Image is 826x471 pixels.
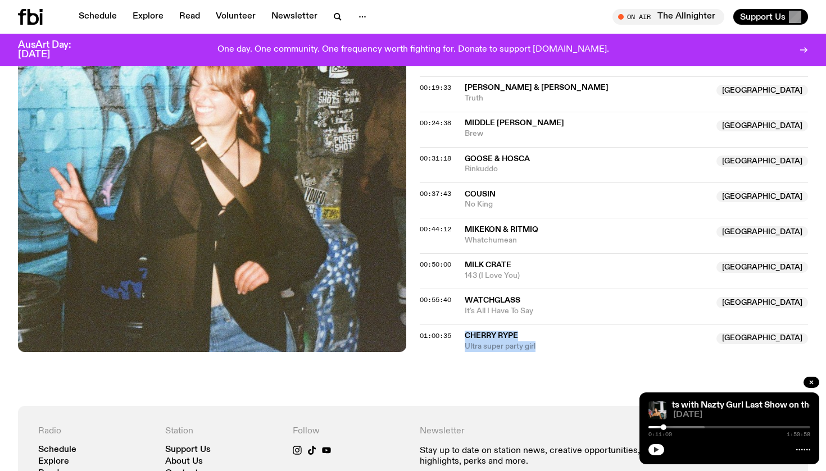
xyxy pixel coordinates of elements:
[716,262,808,273] span: [GEOGRAPHIC_DATA]
[293,426,406,437] h4: Follow
[265,9,324,25] a: Newsletter
[465,129,710,139] span: Brew
[465,164,710,175] span: Rinkuddo
[465,155,530,163] span: Goose & Hosca
[648,432,672,437] span: 0:11:09
[465,199,710,210] span: No King
[72,9,124,25] a: Schedule
[209,9,262,25] a: Volunteer
[420,85,451,91] button: 00:19:33
[420,262,451,268] button: 00:50:00
[18,40,90,60] h3: AusArt Day: [DATE]
[420,426,661,437] h4: Newsletter
[420,295,451,304] span: 00:55:40
[716,85,808,96] span: [GEOGRAPHIC_DATA]
[420,189,451,198] span: 00:37:43
[716,333,808,344] span: [GEOGRAPHIC_DATA]
[420,154,451,163] span: 00:31:18
[420,120,451,126] button: 00:24:38
[716,120,808,131] span: [GEOGRAPHIC_DATA]
[126,9,170,25] a: Explore
[420,156,451,162] button: 00:31:18
[716,191,808,202] span: [GEOGRAPHIC_DATA]
[465,84,609,92] span: [PERSON_NAME] & [PERSON_NAME]
[465,93,710,104] span: Truth
[612,9,724,25] button: On AirThe Allnighter
[716,226,808,237] span: [GEOGRAPHIC_DATA]
[465,261,511,269] span: Milk Crate
[38,426,152,437] h4: Radio
[420,226,451,232] button: 00:44:12
[465,341,710,352] span: Ultra super party girl
[420,331,451,340] span: 01:00:35
[740,12,786,22] span: Support Us
[38,458,69,466] a: Explore
[165,446,211,454] a: Support Us
[420,297,451,303] button: 00:55:40
[716,297,808,308] span: [GEOGRAPHIC_DATA]
[733,9,808,25] button: Support Us
[420,260,451,269] span: 00:50:00
[420,191,451,197] button: 00:37:43
[465,271,710,281] span: 143 (I Love You)
[465,296,520,304] span: Watchglass
[165,458,203,466] a: About Us
[38,446,76,454] a: Schedule
[465,190,496,198] span: Cousin
[420,225,451,234] span: 00:44:12
[420,83,451,92] span: 00:19:33
[420,118,451,127] span: 00:24:38
[465,226,538,234] span: Mikekon & Ritmiq
[716,156,808,167] span: [GEOGRAPHIC_DATA]
[465,119,564,127] span: Middle [PERSON_NAME]
[787,432,810,437] span: 1:59:58
[465,235,710,246] span: Whatchumean
[673,411,810,419] span: [DATE]
[173,9,207,25] a: Read
[165,426,279,437] h4: Station
[420,333,451,339] button: 01:00:35
[465,332,518,340] span: Cherry Rype
[465,306,710,317] span: It's All I Have To Say
[217,45,609,55] p: One day. One community. One frequency worth fighting for. Donate to support [DOMAIN_NAME].
[420,446,661,467] p: Stay up to date on station news, creative opportunities, highlights, perks and more.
